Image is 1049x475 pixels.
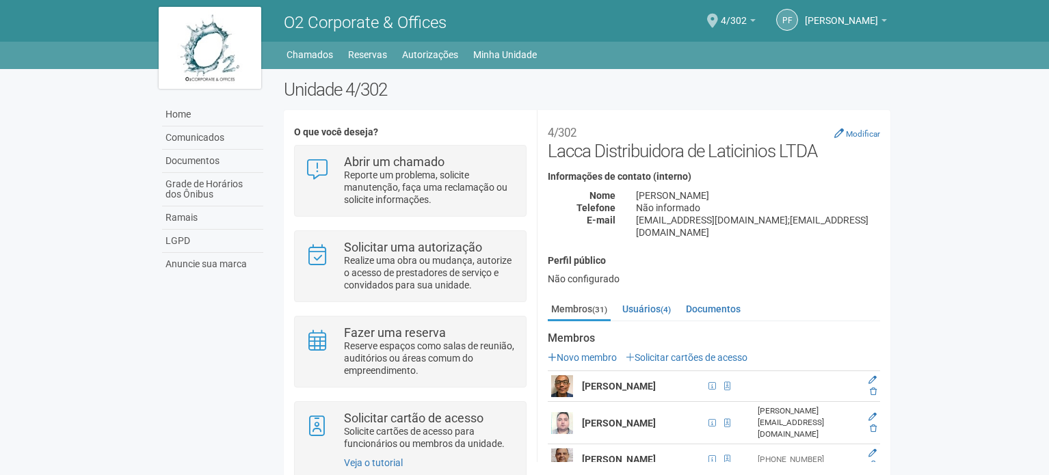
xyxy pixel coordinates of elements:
[582,381,656,392] strong: [PERSON_NAME]
[159,7,261,89] img: logo.jpg
[805,2,878,26] span: PRISCILLA FREITAS
[344,154,444,169] strong: Abrir um chamado
[402,45,458,64] a: Autorizações
[589,190,615,201] strong: Nome
[661,305,671,314] small: (4)
[548,126,576,139] small: 4/302
[162,103,263,126] a: Home
[551,412,573,434] img: user.png
[721,17,756,28] a: 4/302
[846,129,880,139] small: Modificar
[344,425,516,450] p: Solicite cartões de acesso para funcionários ou membros da unidade.
[344,240,482,254] strong: Solicitar uma autorização
[868,412,877,422] a: Editar membro
[344,325,446,340] strong: Fazer uma reserva
[548,332,880,344] strong: Membros
[682,299,744,319] a: Documentos
[162,206,263,230] a: Ramais
[551,448,573,470] img: user.png
[162,173,263,206] a: Grade de Horários dos Ônibus
[582,454,656,465] strong: [PERSON_NAME]
[805,17,887,28] a: [PERSON_NAME]
[587,215,615,226] strong: E-mail
[162,150,263,173] a: Documentos
[868,375,877,385] a: Editar membro
[834,128,880,139] a: Modificar
[758,405,860,440] div: [PERSON_NAME][EMAIL_ADDRESS][DOMAIN_NAME]
[551,375,573,397] img: user.png
[721,2,747,26] span: 4/302
[344,254,516,291] p: Realize uma obra ou mudança, autorize o acesso de prestadores de serviço e convidados para sua un...
[548,120,880,161] h2: Lacca Distribuidora de Laticinios LTDA
[162,253,263,275] a: Anuncie sua marca
[344,457,403,468] a: Veja o tutorial
[287,45,333,64] a: Chamados
[576,202,615,213] strong: Telefone
[626,352,747,363] a: Solicitar cartões de acesso
[162,230,263,253] a: LGPD
[870,424,877,433] a: Excluir membro
[284,13,447,32] span: O2 Corporate & Offices
[305,327,515,377] a: Fazer uma reserva Reserve espaços como salas de reunião, auditórios ou áreas comum do empreendime...
[548,273,880,285] div: Não configurado
[548,352,617,363] a: Novo membro
[870,387,877,396] a: Excluir membro
[619,299,674,319] a: Usuários(4)
[758,454,860,465] div: [PHONE_NUMBER]
[548,299,611,321] a: Membros(31)
[592,305,607,314] small: (31)
[348,45,387,64] a: Reservas
[626,214,890,239] div: [EMAIL_ADDRESS][DOMAIN_NAME];[EMAIL_ADDRESS][DOMAIN_NAME]
[305,156,515,206] a: Abrir um chamado Reporte um problema, solicite manutenção, faça uma reclamação ou solicite inform...
[626,202,890,214] div: Não informado
[776,9,798,31] a: PF
[582,418,656,429] strong: [PERSON_NAME]
[305,412,515,450] a: Solicitar cartão de acesso Solicite cartões de acesso para funcionários ou membros da unidade.
[548,256,880,266] h4: Perfil público
[344,411,483,425] strong: Solicitar cartão de acesso
[473,45,537,64] a: Minha Unidade
[870,460,877,470] a: Excluir membro
[162,126,263,150] a: Comunicados
[294,127,526,137] h4: O que você deseja?
[548,172,880,182] h4: Informações de contato (interno)
[305,241,515,291] a: Solicitar uma autorização Realize uma obra ou mudança, autorize o acesso de prestadores de serviç...
[868,448,877,458] a: Editar membro
[626,189,890,202] div: [PERSON_NAME]
[344,340,516,377] p: Reserve espaços como salas de reunião, auditórios ou áreas comum do empreendimento.
[344,169,516,206] p: Reporte um problema, solicite manutenção, faça uma reclamação ou solicite informações.
[284,79,890,100] h2: Unidade 4/302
